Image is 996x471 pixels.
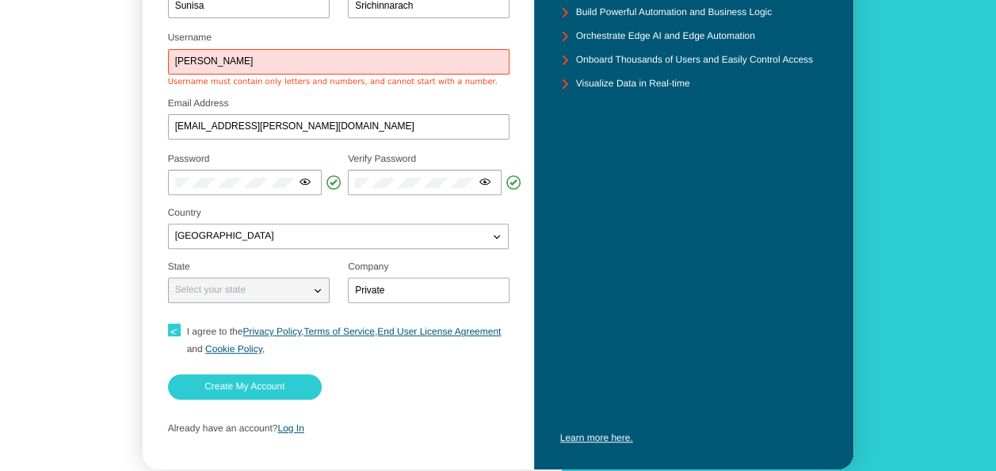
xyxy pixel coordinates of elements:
[168,32,212,43] label: Username
[277,423,303,434] a: Log In
[242,326,301,337] a: Privacy Policy
[205,343,262,354] a: Cookie Policy
[560,275,829,427] iframe: YouTube video player
[377,326,501,337] a: End User License Agreement
[576,7,772,18] unity-typography: Build Powerful Automation and Business Logic
[303,326,374,337] a: Terms of Service
[168,78,510,87] div: Username must contain only letters and numbers, and cannot start with a number.
[348,153,416,164] label: Verify Password
[187,343,203,354] span: and
[187,326,502,354] span: I agree to the , , ,
[560,432,633,443] a: Learn more here.
[576,31,755,42] unity-typography: Orchestrate Edge AI and Edge Automation
[576,55,813,66] unity-typography: Onboard Thousands of Users and Easily Control Access
[168,98,229,109] label: Email Address
[576,78,690,90] unity-typography: Visualize Data in Real-time
[168,153,210,164] label: Password
[168,423,509,435] p: Already have an account?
